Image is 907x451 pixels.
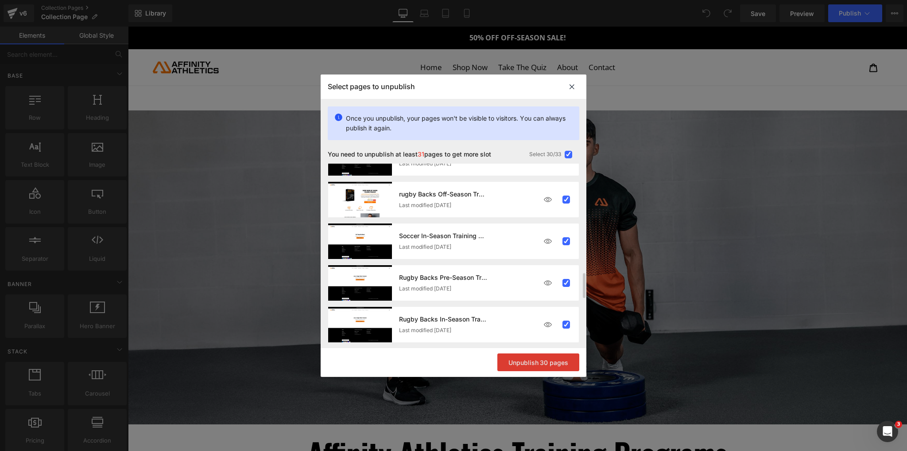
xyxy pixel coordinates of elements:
p: Rugby Backs Pre-Season Training Program 2 [399,274,488,281]
span: About [429,35,450,46]
span: Last modified [DATE] [399,161,451,167]
img: thumbnail [328,182,392,217]
span: Home [292,35,314,46]
span: Select 30/33 [529,151,561,157]
a: Contact [456,34,492,48]
a: Shop Now [320,34,364,48]
a: Home [288,34,318,48]
img: thumbnail [328,265,392,301]
span: Last modified [DATE] [399,286,451,292]
img: eye-ic.9ef558c6.svg [539,316,557,333]
span: Last modified [DATE] [399,244,451,250]
button: Unpublish30 pages [497,353,579,371]
span: Last modified [DATE] [399,327,451,333]
h3: Select pages to unpublish [328,83,565,90]
a: 50% OFF OFF-SEASON SALE! [1,1,778,21]
img: thumbnail [328,307,392,342]
img: eye-ic.9ef558c6.svg [539,232,557,250]
p: rugby Backs Off-Season Training Program 2 [399,191,488,198]
img: eye-ic.9ef558c6.svg [539,274,557,292]
a: About [425,34,454,48]
span: Shop Now [325,35,360,46]
p: Rugby Backs In-Season Training Program 3 [399,316,488,323]
span: 31 [418,150,424,158]
img: eye-ic.9ef558c6.svg [539,191,557,208]
p: Once you unpublish, your pages won't be visible to visitors. You can always publish it again. [346,114,572,133]
span: Contact [461,35,487,46]
img: thumbnail [328,224,392,259]
p: Soccer In-Season Training Program [399,232,488,239]
iframe: Intercom live chat [877,421,898,442]
span: Take The Quiz [370,35,419,46]
img: Affinity Allies [24,35,91,47]
span: 3 [895,421,902,428]
a: Take The Quiz [366,34,423,48]
p: You need to unpublish at least pages to get more slot [328,151,491,158]
img: info [335,114,342,121]
span: Last modified [DATE] [399,202,451,208]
